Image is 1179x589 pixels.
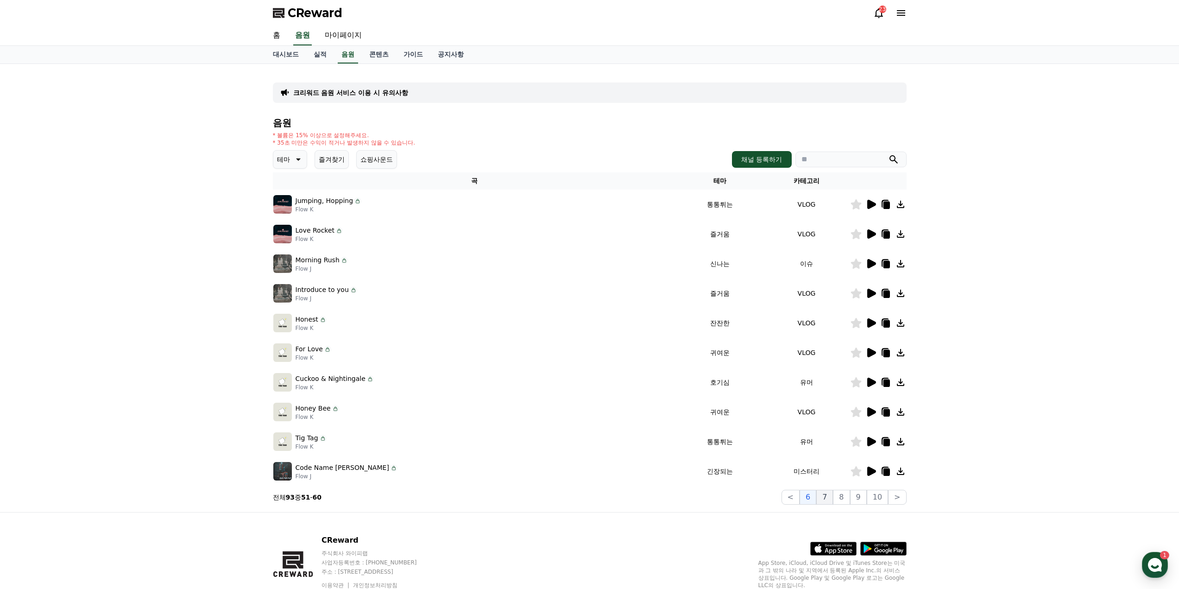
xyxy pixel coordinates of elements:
[296,255,340,265] p: Morning Rush
[293,26,312,45] a: 음원
[85,308,96,316] span: 대화
[273,432,292,451] img: music
[273,343,292,362] img: music
[273,118,907,128] h4: 음원
[273,132,416,139] p: * 볼륨은 15% 이상으로 설정해주세요.
[676,219,763,249] td: 즐거움
[273,225,292,243] img: music
[676,456,763,486] td: 긴장되는
[322,582,351,589] a: 이용약관
[143,308,154,315] span: 설정
[816,490,833,505] button: 7
[676,308,763,338] td: 잔잔한
[273,373,292,392] img: music
[850,490,867,505] button: 9
[296,384,374,391] p: Flow K
[676,190,763,219] td: 통통튀는
[277,153,290,166] p: 테마
[763,279,850,308] td: VLOG
[296,413,339,421] p: Flow K
[301,494,310,501] strong: 51
[296,226,335,235] p: Love Rocket
[338,46,358,63] a: 음원
[296,443,327,450] p: Flow K
[296,315,318,324] p: Honest
[676,172,763,190] th: 테마
[763,427,850,456] td: 유머
[273,314,292,332] img: music
[296,433,318,443] p: Tig Tag
[763,219,850,249] td: VLOG
[362,46,396,63] a: 콘텐츠
[273,462,292,481] img: music
[273,150,307,169] button: 테마
[758,559,907,589] p: App Store, iCloud, iCloud Drive 및 iTunes Store는 미국과 그 밖의 나라 및 지역에서 등록된 Apple Inc.의 서비스 상표입니다. Goo...
[879,6,886,13] div: 23
[763,249,850,279] td: 이슈
[296,354,331,361] p: Flow K
[356,150,397,169] button: 쇼핑사운드
[676,249,763,279] td: 신나는
[313,494,322,501] strong: 60
[800,490,816,505] button: 6
[322,568,435,576] p: 주소 : [STREET_ADDRESS]
[676,338,763,367] td: 귀여운
[306,46,334,63] a: 실적
[317,26,369,45] a: 마이페이지
[676,367,763,397] td: 호기심
[296,206,362,213] p: Flow K
[296,295,357,302] p: Flow J
[322,550,435,557] p: 주식회사 와이피랩
[296,463,389,473] p: Code Name [PERSON_NAME]
[296,235,343,243] p: Flow K
[676,397,763,427] td: 귀여운
[763,308,850,338] td: VLOG
[273,284,292,303] img: music
[732,151,791,168] button: 채널 등록하기
[322,535,435,546] p: CReward
[315,150,349,169] button: 즐겨찾기
[867,490,888,505] button: 10
[296,473,397,480] p: Flow J
[273,172,677,190] th: 곡
[286,494,295,501] strong: 93
[94,293,97,301] span: 1
[873,7,884,19] a: 23
[430,46,471,63] a: 공지사항
[396,46,430,63] a: 가이드
[676,427,763,456] td: 통통튀는
[782,490,800,505] button: <
[296,265,348,272] p: Flow J
[273,493,322,502] p: 전체 중 -
[288,6,342,20] span: CReward
[296,285,349,295] p: Introduce to you
[29,308,35,315] span: 홈
[273,195,292,214] img: music
[296,324,327,332] p: Flow K
[3,294,61,317] a: 홈
[322,559,435,566] p: 사업자등록번호 : [PHONE_NUMBER]
[353,582,397,589] a: 개인정보처리방침
[273,139,416,146] p: * 35초 미만은 수익이 적거나 발생하지 않을 수 있습니다.
[888,490,906,505] button: >
[296,374,366,384] p: Cuckoo & Nightingale
[273,254,292,273] img: music
[296,196,353,206] p: Jumping, Hopping
[265,26,288,45] a: 홈
[265,46,306,63] a: 대시보드
[293,88,408,97] a: 크리워드 음원 서비스 이용 시 유의사항
[763,456,850,486] td: 미스터리
[120,294,178,317] a: 설정
[61,294,120,317] a: 1대화
[763,190,850,219] td: VLOG
[763,172,850,190] th: 카테고리
[296,404,331,413] p: Honey Bee
[763,367,850,397] td: 유머
[763,397,850,427] td: VLOG
[833,490,850,505] button: 8
[296,344,323,354] p: For Love
[273,403,292,421] img: music
[676,279,763,308] td: 즐거움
